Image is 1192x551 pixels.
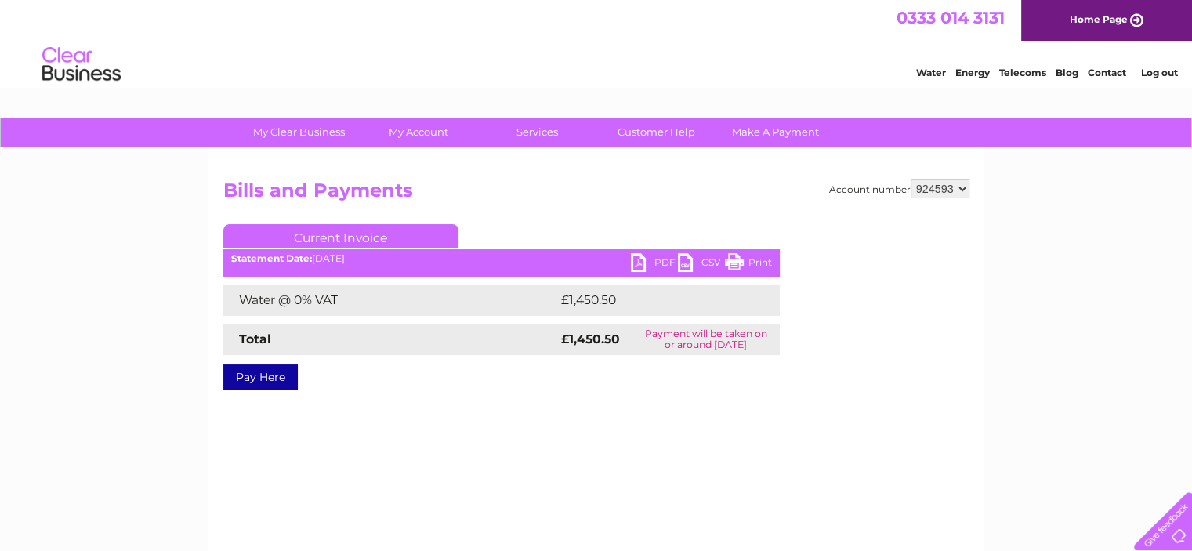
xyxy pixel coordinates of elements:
[353,118,483,147] a: My Account
[829,179,969,198] div: Account number
[223,253,780,264] div: [DATE]
[239,332,271,346] strong: Total
[897,8,1005,27] a: 0333 014 3131
[223,364,298,390] a: Pay Here
[631,253,678,276] a: PDF
[711,118,840,147] a: Make A Payment
[223,285,557,316] td: Water @ 0% VAT
[234,118,364,147] a: My Clear Business
[1140,67,1177,78] a: Log out
[678,253,725,276] a: CSV
[561,332,620,346] strong: £1,450.50
[725,253,772,276] a: Print
[955,67,990,78] a: Energy
[916,67,946,78] a: Water
[42,41,121,89] img: logo.png
[223,224,458,248] a: Current Invoice
[1088,67,1126,78] a: Contact
[557,285,755,316] td: £1,450.50
[231,252,312,264] b: Statement Date:
[473,118,602,147] a: Services
[632,324,780,355] td: Payment will be taken on or around [DATE]
[223,179,969,209] h2: Bills and Payments
[1056,67,1078,78] a: Blog
[226,9,967,76] div: Clear Business is a trading name of Verastar Limited (registered in [GEOGRAPHIC_DATA] No. 3667643...
[999,67,1046,78] a: Telecoms
[592,118,721,147] a: Customer Help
